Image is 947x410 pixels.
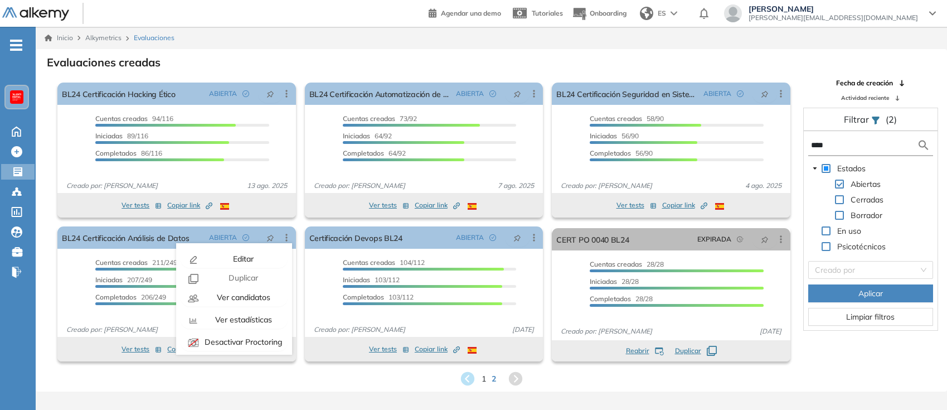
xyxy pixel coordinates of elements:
[513,233,521,242] span: pushpin
[95,149,162,157] span: 86/116
[737,236,744,243] span: field-time
[95,258,148,267] span: Cuentas creadas
[697,234,731,244] span: EXPIRADA
[703,89,731,99] span: ABIERTA
[415,344,460,354] span: Copiar link
[556,181,657,191] span: Creado por: [PERSON_NAME]
[62,325,162,335] span: Creado por: [PERSON_NAME]
[489,234,496,241] span: check-circle
[167,343,212,356] button: Copiar link
[749,13,918,22] span: [PERSON_NAME][EMAIL_ADDRESS][DOMAIN_NAME]
[846,311,895,323] span: Limpiar filtros
[556,228,629,250] a: CERT PO 0040 BL24
[886,113,897,126] span: (2)
[95,293,137,301] span: Completados
[213,315,272,325] span: Ver estadísticas
[242,234,249,241] span: check-circle
[226,273,258,283] span: Duplicar
[231,254,254,264] span: Editar
[590,9,627,17] span: Onboarding
[468,203,477,210] img: ESP
[848,193,886,206] span: Cerradas
[242,90,249,97] span: check-circle
[258,85,283,103] button: pushpin
[415,343,460,356] button: Copiar link
[415,199,460,212] button: Copiar link
[640,7,653,20] img: world
[266,233,274,242] span: pushpin
[590,295,631,303] span: Completados
[343,149,406,157] span: 64/92
[837,242,886,252] span: Psicotécnicos
[95,114,148,123] span: Cuentas creadas
[808,284,933,302] button: Aplicar
[556,326,657,336] span: Creado por: [PERSON_NAME]
[590,132,617,140] span: Iniciadas
[468,347,477,354] img: ESP
[675,346,717,356] button: Duplicar
[532,9,563,17] span: Tutoriales
[590,149,631,157] span: Completados
[62,181,162,191] span: Creado por: [PERSON_NAME]
[658,8,666,18] span: ES
[590,295,653,303] span: 28/28
[835,240,888,253] span: Psicotécnicos
[493,181,538,191] span: 7 ago. 2025
[122,199,162,212] button: Ver tests
[429,6,501,19] a: Agendar una demo
[167,200,212,210] span: Copiar link
[489,90,496,97] span: check-circle
[343,293,384,301] span: Completados
[662,199,707,212] button: Copiar link
[10,44,22,46] i: -
[369,343,409,356] button: Ver tests
[482,373,486,385] span: 1
[837,163,866,173] span: Estados
[616,199,657,212] button: Ver tests
[343,276,400,284] span: 103/112
[122,343,162,356] button: Ver tests
[181,333,288,351] button: Desactivar Proctoring
[848,209,885,222] span: Borrador
[505,85,530,103] button: pushpin
[761,235,769,244] span: pushpin
[343,293,414,301] span: 103/112
[167,199,212,212] button: Copiar link
[415,200,460,210] span: Copiar link
[844,114,871,125] span: Filtrar
[590,132,639,140] span: 56/90
[258,229,283,247] button: pushpin
[590,277,617,286] span: Iniciadas
[95,276,123,284] span: Iniciadas
[95,114,173,123] span: 94/116
[309,325,410,335] span: Creado por: [PERSON_NAME]
[851,195,883,205] span: Cerradas
[95,132,148,140] span: 89/116
[917,138,930,152] img: search icon
[755,326,786,336] span: [DATE]
[181,250,288,268] button: Editar
[851,210,882,220] span: Borrador
[202,337,283,347] span: Desactivar Proctoring
[220,203,229,210] img: ESP
[761,89,769,98] span: pushpin
[671,11,677,16] img: arrow
[134,33,174,43] span: Evaluaciones
[343,258,395,267] span: Cuentas creadas
[851,179,881,189] span: Abiertas
[508,325,538,335] span: [DATE]
[836,78,893,88] span: Fecha de creación
[590,277,639,286] span: 28/28
[309,181,410,191] span: Creado por: [PERSON_NAME]
[95,258,177,267] span: 211/249
[662,200,707,210] span: Copiar link
[812,166,818,171] span: caret-down
[715,203,724,210] img: ESP
[441,9,501,17] span: Agendar una demo
[309,83,452,105] a: BL24 Certificación Automatización de Pruebas
[808,308,933,326] button: Limpiar filtros
[95,293,166,301] span: 206/249
[215,292,270,302] span: Ver candidatos
[242,181,292,191] span: 13 ago. 2025
[181,288,288,306] button: Ver candidatos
